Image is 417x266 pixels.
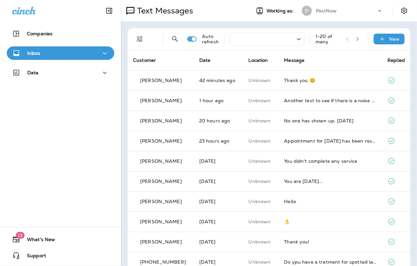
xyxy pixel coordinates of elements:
[249,259,274,265] p: This customer does not have a last location and the phone number they messaged is not assigned to...
[140,179,182,184] p: [PERSON_NAME]
[249,239,274,244] p: This customer does not have a last location and the phone number they messaged is not assigned to...
[284,199,377,204] div: Hello
[249,78,274,83] p: This customer does not have a last location and the phone number they messaged is not assigned to...
[20,253,46,261] span: Support
[249,158,274,164] p: This customer does not have a last location and the phone number they messaged is not assigned to...
[140,199,182,204] p: [PERSON_NAME]
[199,78,238,83] p: Sep 4, 2025 11:41 AM
[387,57,405,63] span: Replied
[199,98,238,103] p: Sep 4, 2025 11:12 AM
[199,239,238,244] p: Sep 2, 2025 04:29 PM
[316,34,341,44] div: 1 - 20 of many
[284,239,377,244] div: Thank you!
[140,158,182,164] p: [PERSON_NAME]
[133,57,156,63] span: Customer
[199,158,238,164] p: Sep 3, 2025 10:12 AM
[140,118,182,123] p: [PERSON_NAME]
[100,4,119,17] button: Collapse Sidebar
[284,138,377,144] div: Appointment for tomorrow has been rescheduled for next Tuesday (09/9/2025) Thank you
[284,158,377,164] div: You didn't complete any service
[284,78,377,83] div: Thank you 😊
[7,66,114,79] button: Data
[7,46,114,60] button: Inbox
[199,179,238,184] p: Sep 3, 2025 10:11 AM
[249,138,274,144] p: This customer does not have a last location and the phone number they messaged is not assigned to...
[249,98,274,103] p: This customer does not have a last location and the phone number they messaged is not assigned to...
[7,249,114,262] button: Support
[398,5,410,17] button: Settings
[140,239,182,244] p: [PERSON_NAME]
[140,78,182,83] p: [PERSON_NAME]
[284,219,377,224] div: 👌
[284,118,377,123] div: No one has shown up. Today
[168,32,182,46] button: Search Messages
[140,138,182,144] p: [PERSON_NAME]
[140,259,186,265] p: [PHONE_NUMBER]
[134,6,193,16] p: Text Messages
[249,118,274,123] p: This customer does not have a last location and the phone number they messaged is not assigned to...
[249,179,274,184] p: This customer does not have a last location and the phone number they messaged is not assigned to...
[7,233,114,246] button: 13What's New
[140,98,182,103] p: [PERSON_NAME]
[20,237,55,245] span: What's New
[249,219,274,224] p: This customer does not have a last location and the phone number they messaged is not assigned to...
[199,118,238,123] p: Sep 3, 2025 03:31 PM
[140,219,182,224] p: [PERSON_NAME]
[284,57,304,63] span: Message
[249,199,274,204] p: This customer does not have a last location and the phone number they messaged is not assigned to...
[133,32,147,46] button: Filters
[199,57,211,63] span: Date
[266,8,295,14] span: Working as:
[199,219,238,224] p: Sep 2, 2025 05:01 PM
[284,179,377,184] div: You are coming Friday...
[249,57,268,63] span: Location
[389,36,400,42] p: New
[284,259,377,265] div: Do ypu have a tratment for spotted lantern flies? If so I would like an estimate
[199,259,238,265] p: Sep 2, 2025 01:59 AM
[316,8,337,13] p: PestNow
[202,34,219,44] p: Auto refresh
[199,199,238,204] p: Sep 3, 2025 07:20 AM
[302,6,312,16] div: P
[7,27,114,40] button: Companies
[16,232,25,239] span: 13
[284,98,377,103] div: Another test to see if there is a noise notification
[27,70,39,75] p: Data
[199,138,238,144] p: Sep 3, 2025 12:46 PM
[27,50,40,56] p: Inbox
[27,31,52,36] p: Companies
